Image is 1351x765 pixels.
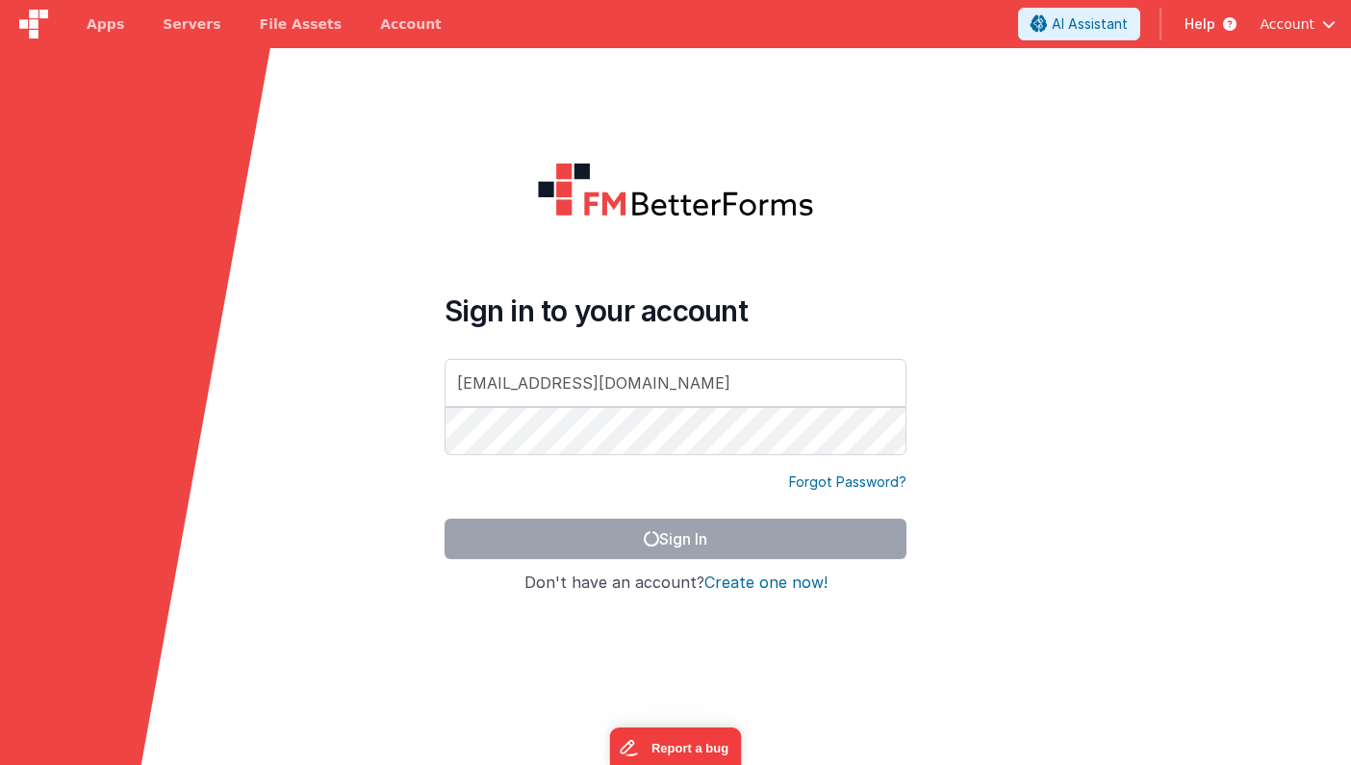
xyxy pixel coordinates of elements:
[445,519,906,559] button: Sign In
[1052,14,1128,34] span: AI Assistant
[445,574,906,592] h4: Don't have an account?
[1260,14,1314,34] span: Account
[163,14,220,34] span: Servers
[87,14,124,34] span: Apps
[1018,8,1140,40] button: AI Assistant
[260,14,343,34] span: File Assets
[1185,14,1215,34] span: Help
[1260,14,1336,34] button: Account
[789,472,906,492] a: Forgot Password?
[445,359,906,407] input: Email Address
[445,293,906,328] h4: Sign in to your account
[704,574,828,592] button: Create one now!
